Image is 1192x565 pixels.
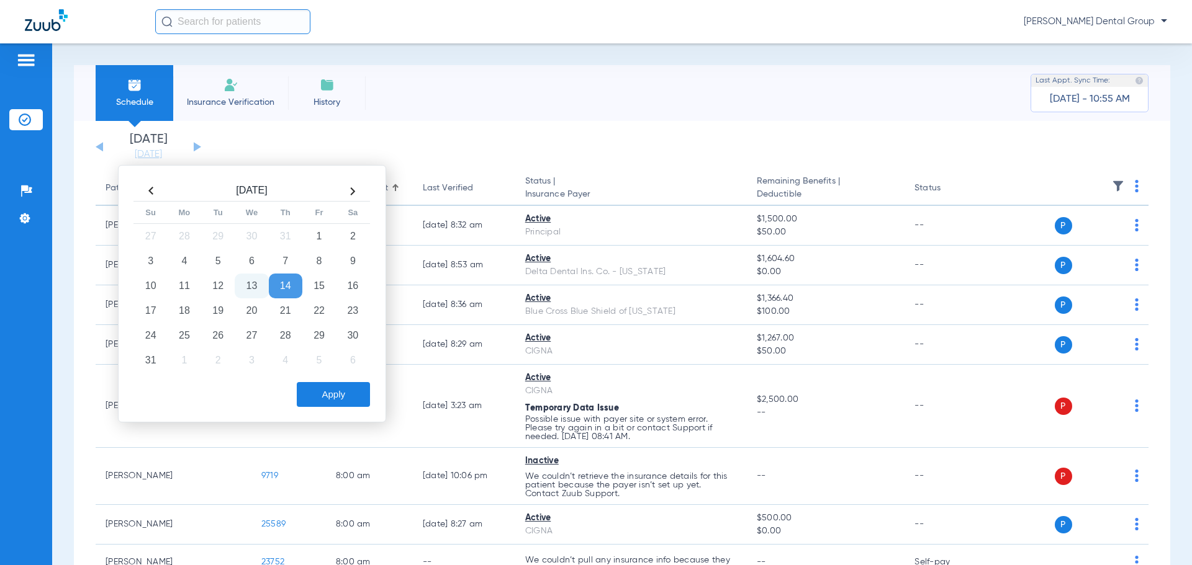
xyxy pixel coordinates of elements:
img: filter.svg [1112,180,1124,192]
li: [DATE] [111,133,186,161]
span: $1,604.60 [757,252,895,265]
span: P [1055,257,1072,274]
td: [DATE] 8:36 AM [413,285,515,325]
td: -- [905,365,988,448]
td: [DATE] 8:53 AM [413,246,515,285]
img: group-dot-blue.svg [1135,259,1139,271]
td: -- [905,246,988,285]
div: Active [525,512,737,525]
span: P [1055,516,1072,533]
span: Deductible [757,188,895,201]
span: P [1055,336,1072,354]
img: group-dot-blue.svg [1135,399,1139,412]
div: Inactive [525,455,737,468]
div: Active [525,332,737,345]
img: Manual Insurance Verification [223,78,238,92]
div: Last Verified [423,182,505,195]
div: Last Verified [423,182,473,195]
td: [DATE] 8:32 AM [413,206,515,246]
span: $50.00 [757,345,895,358]
span: Insurance Payer [525,188,737,201]
p: We couldn’t retrieve the insurance details for this patient because the payer isn’t set up yet. C... [525,472,737,498]
span: P [1055,217,1072,234]
span: -- [757,471,766,480]
img: group-dot-blue.svg [1135,298,1139,311]
div: CIGNA [525,385,737,398]
img: group-dot-blue.svg [1135,219,1139,231]
th: Status [905,171,988,206]
span: Last Appt. Sync Time: [1036,74,1110,87]
span: -- [757,406,895,419]
span: $0.00 [757,265,895,278]
div: Patient Name [106,182,242,195]
img: Zuub Logo [25,9,68,31]
td: 8:00 AM [326,505,413,545]
span: 9719 [261,471,278,480]
p: Possible issue with payer site or system error. Please try again in a bit or contact Support if n... [525,415,737,441]
img: group-dot-blue.svg [1135,469,1139,482]
div: Principal [525,226,737,239]
td: -- [905,505,988,545]
img: History [320,78,335,92]
td: 8:00 AM [326,448,413,505]
div: Active [525,371,737,385]
td: [DATE] 8:29 AM [413,325,515,365]
td: -- [905,206,988,246]
img: group-dot-blue.svg [1135,180,1139,192]
td: [DATE] 10:06 PM [413,448,515,505]
span: $100.00 [757,305,895,318]
button: Apply [297,382,370,407]
td: -- [905,325,988,365]
td: [PERSON_NAME] [96,505,251,545]
img: last sync help info [1135,76,1144,85]
span: $1,267.00 [757,332,895,345]
span: $50.00 [757,226,895,239]
a: [DATE] [111,148,186,161]
span: P [1055,468,1072,485]
span: [DATE] - 10:55 AM [1050,93,1130,105]
span: Temporary Data Issue [525,404,619,412]
div: Active [525,252,737,265]
span: $1,366.40 [757,292,895,305]
div: Patient Name [106,182,160,195]
span: History [297,96,356,109]
span: P [1055,296,1072,314]
span: Schedule [105,96,164,109]
div: Active [525,213,737,226]
th: [DATE] [168,181,336,202]
span: [PERSON_NAME] Dental Group [1024,16,1167,28]
td: -- [905,285,988,325]
span: $0.00 [757,525,895,538]
img: group-dot-blue.svg [1135,338,1139,350]
div: CIGNA [525,345,737,358]
span: P [1055,398,1072,415]
span: $2,500.00 [757,393,895,406]
th: Status | [515,171,747,206]
iframe: Chat Widget [1130,505,1192,565]
img: Schedule [127,78,142,92]
img: Search Icon [161,16,173,27]
img: hamburger-icon [16,53,36,68]
td: [PERSON_NAME] [96,448,251,505]
div: Active [525,292,737,305]
div: Delta Dental Ins. Co. - [US_STATE] [525,265,737,278]
div: CIGNA [525,525,737,538]
td: [DATE] 8:27 AM [413,505,515,545]
div: Blue Cross Blue Shield of [US_STATE] [525,305,737,318]
input: Search for patients [155,9,310,34]
th: Remaining Benefits | [747,171,905,206]
span: 25589 [261,520,286,528]
span: $1,500.00 [757,213,895,226]
span: Insurance Verification [183,96,279,109]
td: -- [905,448,988,505]
span: $500.00 [757,512,895,525]
td: [DATE] 3:23 AM [413,365,515,448]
